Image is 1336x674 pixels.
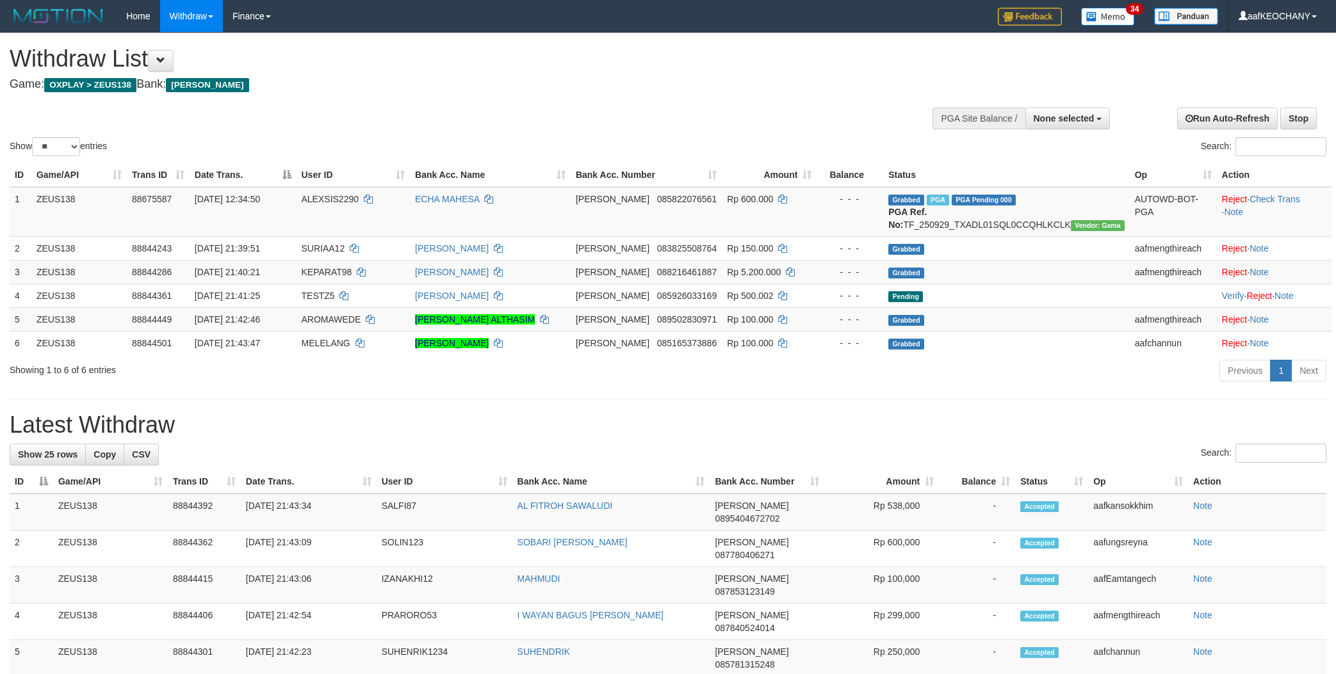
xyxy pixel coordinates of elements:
[883,163,1130,187] th: Status
[657,314,717,325] span: Copy 089502830971 to clipboard
[10,493,53,531] td: 1
[1250,194,1300,204] a: Check Trans
[824,567,939,604] td: Rp 100,000
[415,267,489,277] a: [PERSON_NAME]
[517,610,664,620] a: I WAYAN BAGUS [PERSON_NAME]
[710,470,824,493] th: Bank Acc. Number: activate to sort column ascending
[1217,236,1332,260] td: ·
[939,470,1015,493] th: Balance: activate to sort column ascending
[517,574,560,584] a: MAHMUDI
[132,314,172,325] span: 88844449
[31,163,127,187] th: Game/API: activate to sort column ascending
[10,331,31,355] td: 6
[715,537,788,547] span: [PERSON_NAME]
[817,163,883,187] th: Balance
[1222,338,1248,348] a: Reject
[822,337,878,349] div: - - -
[824,531,939,567] td: Rp 600,000
[302,338,350,348] span: MELELANG
[132,291,172,301] span: 88844361
[722,163,817,187] th: Amount: activate to sort column ascending
[888,244,924,255] span: Grabbed
[1222,291,1244,301] a: Verify
[10,412,1326,438] h1: Latest Withdraw
[31,187,127,237] td: ZEUS138
[727,338,773,348] span: Rp 100.000
[888,268,924,278] span: Grabbed
[18,449,77,460] span: Show 25 rows
[10,137,107,156] label: Show entries
[44,78,136,92] span: OXPLAY > ZEUS138
[53,567,168,604] td: ZEUS138
[1193,537,1212,547] a: Note
[94,449,116,460] span: Copy
[10,187,31,237] td: 1
[31,236,127,260] td: ZEUS138
[377,604,512,640] td: PRARORO53
[1034,113,1095,124] span: None selected
[576,291,649,301] span: [PERSON_NAME]
[715,513,779,524] span: Copy 0895404672702 to clipboard
[933,108,1025,129] div: PGA Site Balance /
[727,243,773,253] span: Rp 150.000
[10,78,878,91] h4: Game: Bank:
[195,194,260,204] span: [DATE] 12:34:50
[132,338,172,348] span: 88844501
[952,195,1016,205] span: PGA Pending
[1250,243,1269,253] a: Note
[1246,291,1272,301] a: Reject
[1126,3,1143,15] span: 34
[1219,360,1271,381] a: Previous
[168,567,241,604] td: 88844415
[657,267,717,277] span: Copy 088216461887 to clipboard
[1130,163,1217,187] th: Op: activate to sort column ascending
[1130,260,1217,284] td: aafmengthireach
[657,243,717,253] span: Copy 083825508764 to clipboard
[31,307,127,331] td: ZEUS138
[377,493,512,531] td: SALFI87
[1217,331,1332,355] td: ·
[1020,611,1059,622] span: Accepted
[715,501,788,511] span: [PERSON_NAME]
[10,567,53,604] td: 3
[377,470,512,493] th: User ID: activate to sort column ascending
[1201,137,1326,156] label: Search:
[888,339,924,349] span: Grabbed
[1193,610,1212,620] a: Note
[1275,291,1294,301] a: Note
[1193,646,1212,657] a: Note
[1188,470,1326,493] th: Action
[1222,267,1248,277] a: Reject
[166,78,248,92] span: [PERSON_NAME]
[124,444,159,465] a: CSV
[1250,314,1269,325] a: Note
[824,493,939,531] td: Rp 538,000
[377,531,512,567] td: SOLIN123
[415,243,489,253] a: [PERSON_NAME]
[1201,444,1326,463] label: Search:
[10,470,53,493] th: ID: activate to sort column descending
[1193,501,1212,511] a: Note
[576,314,649,325] span: [PERSON_NAME]
[1015,470,1088,493] th: Status: activate to sort column ascending
[888,315,924,326] span: Grabbed
[31,331,127,355] td: ZEUS138
[824,604,939,640] td: Rp 299,000
[1217,260,1332,284] td: ·
[241,493,377,531] td: [DATE] 21:43:34
[195,243,260,253] span: [DATE] 21:39:51
[822,266,878,278] div: - - -
[824,470,939,493] th: Amount: activate to sort column ascending
[517,646,570,657] a: SUHENDRIK
[883,187,1130,237] td: TF_250929_TXADL01SQL0CCQHLKCLK
[715,550,774,560] span: Copy 087780406271 to clipboard
[190,163,297,187] th: Date Trans.: activate to sort column descending
[10,236,31,260] td: 2
[10,46,878,72] h1: Withdraw List
[241,531,377,567] td: [DATE] 21:43:09
[657,338,717,348] span: Copy 085165373886 to clipboard
[53,470,168,493] th: Game/API: activate to sort column ascending
[1130,236,1217,260] td: aafmengthireach
[415,338,489,348] a: [PERSON_NAME]
[512,470,710,493] th: Bank Acc. Name: activate to sort column ascending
